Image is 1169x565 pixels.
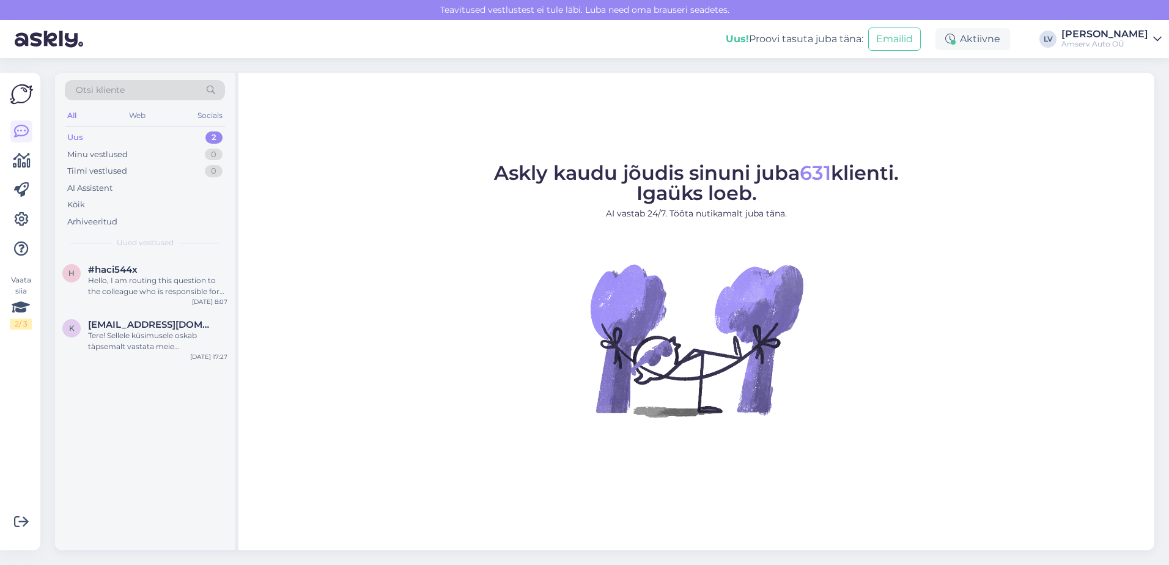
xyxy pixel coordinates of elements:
div: Socials [195,108,225,124]
div: Arhiveeritud [67,216,117,228]
span: Askly kaudu jõudis sinuni juba klienti. Igaüks loeb. [494,161,899,205]
div: Proovi tasuta juba täna: [726,32,863,46]
div: AI Assistent [67,182,112,194]
div: Aktiivne [935,28,1010,50]
div: Uus [67,131,83,144]
span: 631 [800,161,831,185]
span: h [68,268,75,278]
img: No Chat active [586,230,806,450]
div: [DATE] 8:07 [192,297,227,306]
b: Uus! [726,33,749,45]
div: Web [127,108,148,124]
div: 2 [205,131,223,144]
p: AI vastab 24/7. Tööta nutikamalt juba täna. [494,207,899,220]
a: [PERSON_NAME]Amserv Auto OÜ [1061,29,1162,49]
div: Tiimi vestlused [67,165,127,177]
div: 0 [205,165,223,177]
span: #haci544x [88,264,138,275]
div: LV [1039,31,1057,48]
div: [PERSON_NAME] [1061,29,1148,39]
span: Kaiseppik@gmail.com [88,319,215,330]
div: 0 [205,149,223,161]
img: Askly Logo [10,83,33,106]
span: K [69,323,75,333]
div: Amserv Auto OÜ [1061,39,1148,49]
div: [DATE] 17:27 [190,352,227,361]
div: 2 / 3 [10,319,32,330]
div: Tere! Sellele küsimusele oskab täpsemalt vastata meie müügispetsialist. Palun oodake hetk, ma suu... [88,330,227,352]
div: All [65,108,79,124]
button: Emailid [868,28,921,51]
div: Hello, I am routing this question to the colleague who is responsible for this topic. The reply m... [88,275,227,297]
span: Uued vestlused [117,237,174,248]
div: Minu vestlused [67,149,128,161]
div: Vaata siia [10,275,32,330]
div: Kõik [67,199,85,211]
span: Otsi kliente [76,84,125,97]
